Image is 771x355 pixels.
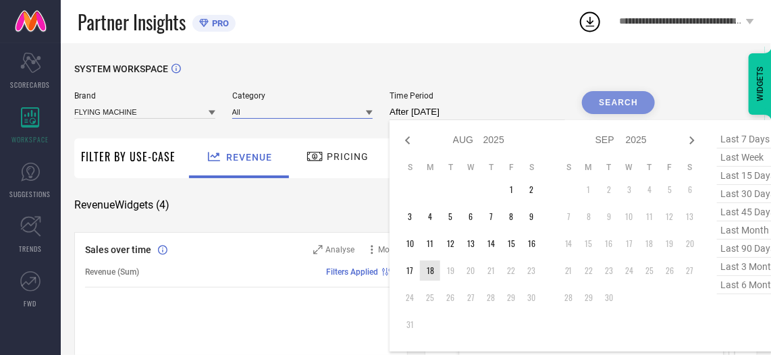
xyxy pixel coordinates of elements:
[599,162,619,173] th: Tuesday
[660,234,680,254] td: Fri Sep 19 2025
[400,234,420,254] td: Sun Aug 10 2025
[558,207,579,227] td: Sun Sep 07 2025
[619,162,639,173] th: Wednesday
[481,207,501,227] td: Thu Aug 07 2025
[400,261,420,281] td: Sun Aug 17 2025
[599,288,619,308] td: Tue Sep 30 2025
[579,162,599,173] th: Monday
[327,151,369,162] span: Pricing
[420,234,440,254] td: Mon Aug 11 2025
[12,134,49,144] span: WORKSPACE
[639,207,660,227] td: Thu Sep 11 2025
[501,207,521,227] td: Fri Aug 08 2025
[440,162,460,173] th: Tuesday
[660,261,680,281] td: Fri Sep 26 2025
[400,207,420,227] td: Sun Aug 03 2025
[619,234,639,254] td: Wed Sep 17 2025
[619,261,639,281] td: Wed Sep 24 2025
[521,288,541,308] td: Sat Aug 30 2025
[639,234,660,254] td: Thu Sep 18 2025
[440,234,460,254] td: Tue Aug 12 2025
[680,180,700,200] td: Sat Sep 06 2025
[501,162,521,173] th: Friday
[226,152,272,163] span: Revenue
[521,162,541,173] th: Saturday
[639,180,660,200] td: Thu Sep 04 2025
[74,91,215,101] span: Brand
[420,288,440,308] td: Mon Aug 25 2025
[639,261,660,281] td: Thu Sep 25 2025
[619,180,639,200] td: Wed Sep 03 2025
[460,261,481,281] td: Wed Aug 20 2025
[501,234,521,254] td: Fri Aug 15 2025
[579,234,599,254] td: Mon Sep 15 2025
[521,180,541,200] td: Sat Aug 02 2025
[400,132,416,148] div: Previous month
[390,91,565,101] span: Time Period
[400,162,420,173] th: Sunday
[78,8,186,36] span: Partner Insights
[501,261,521,281] td: Fri Aug 22 2025
[481,288,501,308] td: Thu Aug 28 2025
[501,180,521,200] td: Fri Aug 01 2025
[313,245,323,254] svg: Zoom
[680,162,700,173] th: Saturday
[420,207,440,227] td: Mon Aug 04 2025
[639,162,660,173] th: Thursday
[579,207,599,227] td: Mon Sep 08 2025
[660,180,680,200] td: Fri Sep 05 2025
[400,288,420,308] td: Sun Aug 24 2025
[558,234,579,254] td: Sun Sep 14 2025
[521,234,541,254] td: Sat Aug 16 2025
[440,207,460,227] td: Tue Aug 05 2025
[460,288,481,308] td: Wed Aug 27 2025
[400,315,420,335] td: Sun Aug 31 2025
[521,207,541,227] td: Sat Aug 09 2025
[327,267,379,277] span: Filters Applied
[558,162,579,173] th: Sunday
[74,198,169,212] span: Revenue Widgets ( 4 )
[599,261,619,281] td: Tue Sep 23 2025
[680,261,700,281] td: Sat Sep 27 2025
[379,245,397,254] span: More
[481,162,501,173] th: Thursday
[440,288,460,308] td: Tue Aug 26 2025
[420,162,440,173] th: Monday
[501,288,521,308] td: Fri Aug 29 2025
[599,207,619,227] td: Tue Sep 09 2025
[521,261,541,281] td: Sat Aug 23 2025
[578,9,602,34] div: Open download list
[619,207,639,227] td: Wed Sep 10 2025
[579,180,599,200] td: Mon Sep 01 2025
[390,104,565,120] input: Select time period
[460,162,481,173] th: Wednesday
[19,244,42,254] span: TRENDS
[460,234,481,254] td: Wed Aug 13 2025
[326,245,355,254] span: Analyse
[599,234,619,254] td: Tue Sep 16 2025
[209,18,229,28] span: PRO
[684,132,700,148] div: Next month
[81,148,176,165] span: Filter By Use-Case
[558,261,579,281] td: Sun Sep 21 2025
[680,207,700,227] td: Sat Sep 13 2025
[11,80,51,90] span: SCORECARDS
[579,261,599,281] td: Mon Sep 22 2025
[420,261,440,281] td: Mon Aug 18 2025
[579,288,599,308] td: Mon Sep 29 2025
[599,180,619,200] td: Tue Sep 02 2025
[660,162,680,173] th: Friday
[481,234,501,254] td: Thu Aug 14 2025
[460,207,481,227] td: Wed Aug 06 2025
[232,91,373,101] span: Category
[481,261,501,281] td: Thu Aug 21 2025
[10,189,51,199] span: SUGGESTIONS
[24,298,37,308] span: FWD
[85,267,139,277] span: Revenue (Sum)
[558,288,579,308] td: Sun Sep 28 2025
[440,261,460,281] td: Tue Aug 19 2025
[85,244,151,255] span: Sales over time
[660,207,680,227] td: Fri Sep 12 2025
[74,63,168,74] span: SYSTEM WORKSPACE
[680,234,700,254] td: Sat Sep 20 2025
